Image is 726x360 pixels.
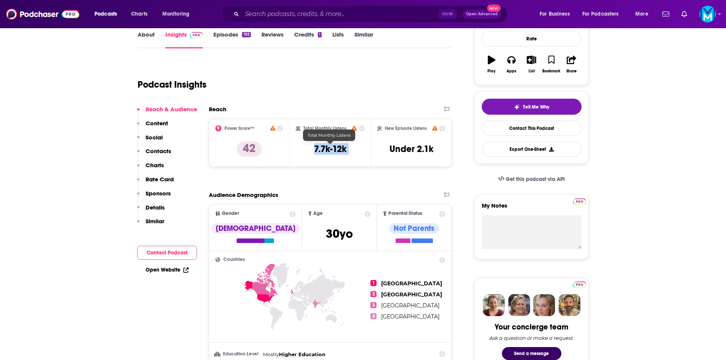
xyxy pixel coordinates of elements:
[381,280,442,287] span: [GEOGRAPHIC_DATA]
[228,5,515,23] div: Search podcasts, credits, & more...
[6,7,79,21] img: Podchaser - Follow, Share and Rate Podcasts
[211,223,300,234] div: [DEMOGRAPHIC_DATA]
[294,31,322,48] a: Credits1
[514,104,520,110] img: tell me why sparkle
[137,218,164,232] button: Similar
[483,294,505,316] img: Sydney Profile
[388,211,422,216] span: Parental Status
[506,69,516,74] div: Apps
[540,9,570,19] span: For Business
[482,31,582,46] div: Rate
[699,6,716,22] img: User Profile
[146,106,197,113] p: Reach & Audience
[521,51,541,78] button: List
[157,8,199,20] button: open menu
[463,10,501,19] button: Open AdvancedNew
[237,141,262,157] p: 42
[137,190,171,204] button: Sponsors
[224,126,254,131] h2: Power Score™
[542,51,561,78] button: Bookmark
[190,32,203,38] img: Podchaser Pro
[502,51,521,78] button: Apps
[370,291,377,297] span: 2
[131,9,147,19] span: Charts
[263,351,279,357] span: Mostly
[482,121,582,136] a: Contact This Podcast
[89,8,127,20] button: open menu
[146,147,171,155] p: Contacts
[534,8,579,20] button: open menu
[146,267,189,273] a: Open Website
[370,280,377,286] span: 1
[146,134,163,141] p: Social
[146,204,165,211] p: Details
[308,133,351,138] span: Total Monthly Listens
[502,347,561,360] button: Send a message
[370,313,377,319] span: 4
[699,6,716,22] span: Logged in as katepacholek
[146,176,174,183] p: Rate Card
[573,198,586,205] img: Podchaser Pro
[146,218,164,225] p: Similar
[533,294,555,316] img: Jules Profile
[318,32,322,37] div: 1
[529,69,535,74] div: List
[261,31,284,48] a: Reviews
[146,190,171,197] p: Sponsors
[699,6,716,22] button: Show profile menu
[137,134,163,148] button: Social
[635,9,648,19] span: More
[385,126,427,131] h2: New Episode Listens
[332,31,344,48] a: Lists
[162,9,189,19] span: Monitoring
[439,9,457,19] span: Ctrl K
[137,204,165,218] button: Details
[523,104,549,110] span: Tell Me Why
[165,31,203,48] a: InsightsPodchaser Pro
[492,170,571,189] a: Get this podcast via API
[354,31,373,48] a: Similar
[137,147,171,162] button: Contacts
[506,176,565,182] span: Get this podcast via API
[573,280,586,288] a: Pro website
[215,352,260,357] h3: Education Level
[126,8,152,20] a: Charts
[566,69,577,74] div: Share
[389,143,433,155] h3: Under 2.1k
[482,99,582,115] button: tell me why sparkleTell Me Why
[314,143,346,155] h3: 7.7k-12k
[389,223,439,234] div: Not Parents
[137,106,197,120] button: Reach & Audience
[370,302,377,308] span: 3
[573,197,586,205] a: Pro website
[95,9,117,19] span: Podcasts
[582,9,619,19] span: For Podcasters
[303,126,346,131] h2: Total Monthly Listens
[137,120,168,134] button: Content
[542,69,560,74] div: Bookmark
[630,8,658,20] button: open menu
[138,79,207,90] h1: Podcast Insights
[381,313,439,320] span: [GEOGRAPHIC_DATA]
[223,257,245,262] span: Countries
[482,142,582,157] button: Export One-Sheet
[137,176,174,190] button: Rate Card
[573,282,586,288] img: Podchaser Pro
[561,51,581,78] button: Share
[381,302,439,309] span: [GEOGRAPHIC_DATA]
[209,191,278,198] h2: Audience Demographics
[146,120,168,127] p: Content
[137,246,197,260] button: Contact Podcast
[209,106,226,113] h2: Reach
[242,8,439,20] input: Search podcasts, credits, & more...
[381,291,442,298] span: [GEOGRAPHIC_DATA]
[326,226,353,241] span: 30 yo
[489,335,574,341] div: Ask a question or make a request.
[466,12,498,16] span: Open Advanced
[222,211,239,216] span: Gender
[487,5,501,12] span: New
[313,211,323,216] span: Age
[279,351,325,357] span: Higher Education
[678,8,690,21] a: Show notifications dropdown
